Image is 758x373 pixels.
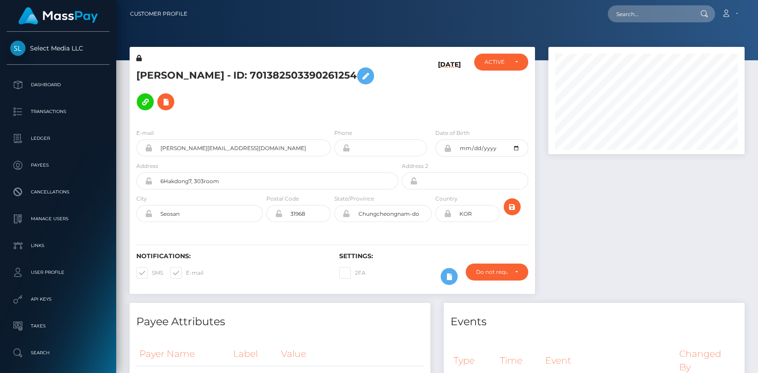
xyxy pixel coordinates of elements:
h6: Settings: [339,252,529,260]
th: Payer Name [136,342,230,366]
div: ACTIVE [484,59,508,66]
p: API Keys [10,293,106,306]
h5: [PERSON_NAME] - ID: 701382503390261254 [136,63,393,115]
label: State/Province [334,195,374,203]
label: Date of Birth [435,129,470,137]
a: Customer Profile [130,4,187,23]
p: Manage Users [10,212,106,226]
a: Transactions [7,101,109,123]
img: MassPay Logo [18,7,98,25]
p: Taxes [10,319,106,333]
a: Cancellations [7,181,109,203]
label: Postal Code [266,195,299,203]
label: E-mail [136,129,154,137]
a: User Profile [7,261,109,284]
p: Transactions [10,105,106,118]
img: Select Media LLC [10,41,25,56]
p: User Profile [10,266,106,279]
div: Do not require [476,268,508,276]
a: Ledger [7,127,109,150]
p: Ledger [10,132,106,145]
a: Search [7,342,109,364]
p: Links [10,239,106,252]
p: Payees [10,159,106,172]
h6: [DATE] [438,61,461,118]
a: Payees [7,154,109,176]
p: Search [10,346,106,360]
input: Search... [608,5,692,22]
p: Dashboard [10,78,106,92]
label: Country [435,195,458,203]
label: SMS [136,267,163,279]
label: City [136,195,147,203]
button: ACTIVE [474,54,528,71]
p: Cancellations [10,185,106,199]
label: Address [136,162,158,170]
a: Dashboard [7,74,109,96]
a: Links [7,235,109,257]
span: Select Media LLC [7,44,109,52]
button: Do not require [466,264,528,281]
h6: Notifications: [136,252,326,260]
label: E-mail [170,267,203,279]
th: Label [230,342,278,366]
h4: Payee Attributes [136,314,424,330]
label: Phone [334,129,352,137]
label: 2FA [339,267,366,279]
a: Manage Users [7,208,109,230]
a: API Keys [7,288,109,310]
h4: Events [451,314,738,330]
label: Address 2 [402,162,428,170]
a: Taxes [7,315,109,337]
th: Value [278,342,424,366]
